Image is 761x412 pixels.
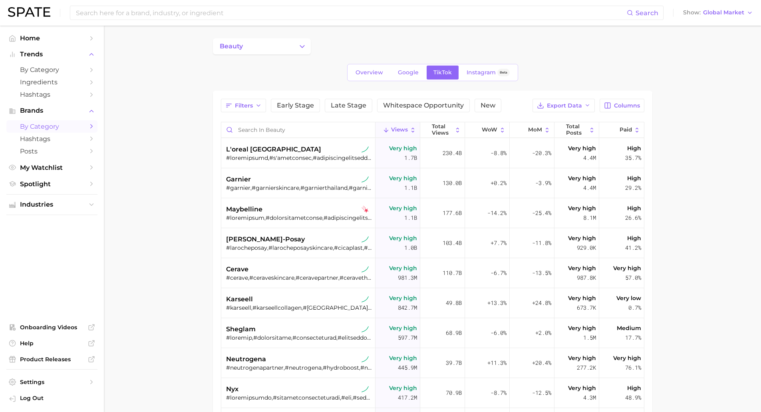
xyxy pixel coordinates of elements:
span: 39.7b [446,358,462,368]
span: neutrogena [226,354,266,364]
span: Very high [568,173,596,183]
span: Medium [617,323,641,333]
img: tiktok sustained riser [362,296,369,303]
a: Help [6,337,97,349]
span: New [481,102,495,109]
span: Very high [568,203,596,213]
span: +7.7% [491,238,507,248]
span: Very high [389,233,417,243]
span: Trends [20,51,84,58]
span: 17.7% [625,333,641,342]
span: Whitespace Opportunity [383,102,464,109]
span: Search [636,9,658,17]
span: [PERSON_NAME]-posay [226,235,305,244]
span: karseell [226,295,253,304]
img: SPATE [8,7,50,17]
button: neutrogenatiktok sustained riser#neutrogenapartner,#neutrogena,#hydroboost,#neutrogenahydroboost,... [221,348,644,378]
span: Export Data [547,102,582,109]
span: Views [391,127,408,133]
span: Late Stage [331,102,366,109]
a: Ingredients [6,76,97,88]
span: 130.0b [443,178,462,188]
span: Filters [235,102,253,109]
img: tiktok sustained riser [362,236,369,243]
span: Brands [20,107,84,114]
span: 29.2% [625,183,641,193]
button: Filters [221,99,266,112]
div: #loremipsumd,#s'ametconsec,#adipiscingelitseddo,#eiusmodtemporincid,#utlaboreetdolorem,#aliquaeni... [226,154,372,161]
button: l'oreal [GEOGRAPHIC_DATA]tiktok sustained riser#loremipsumd,#s'ametconsec,#adipiscingelitseddo,#e... [221,138,644,168]
span: Very high [568,323,596,333]
span: High [627,143,641,153]
span: Very high [613,263,641,273]
button: WoW [465,122,510,138]
span: Paid [620,127,632,133]
a: Settings [6,376,97,388]
span: Very high [389,383,417,393]
span: Very low [616,293,641,303]
span: -6.0% [491,328,507,338]
span: 842.7m [398,303,417,312]
span: Very high [389,293,417,303]
a: My Watchlist [6,161,97,174]
span: Very high [613,353,641,363]
span: by Category [20,66,84,74]
span: Early Stage [277,102,314,109]
span: 1.5m [583,333,596,342]
span: MoM [528,127,542,133]
span: 0.7% [628,303,641,312]
span: 1.0b [404,243,417,253]
span: Very high [389,203,417,213]
span: Beta [500,69,507,76]
a: TikTok [427,66,459,80]
span: 26.6% [625,213,641,223]
span: Total Posts [566,123,587,136]
img: tiktok sustained riser [362,266,369,273]
span: Spotlight [20,180,84,188]
span: Very high [568,143,596,153]
span: Show [683,10,701,15]
div: #loremipsum,#dolorsitametconse,#adipiscingelitsedd,#eiusmodtemporin,#utlaboreetdolore,#magnaaliqu... [226,214,372,221]
button: Views [376,122,420,138]
div: #karseell,#karseellcollagen,#[GEOGRAPHIC_DATA],#[GEOGRAPHIC_DATA],#[GEOGRAPHIC_DATA],#[GEOGRAPHIC... [226,304,372,311]
span: -6.7% [491,268,507,278]
span: 68.9b [446,328,462,338]
span: Very high [568,383,596,393]
span: 673.7k [577,303,596,312]
span: Help [20,340,84,347]
span: Total Views [432,123,453,136]
a: Posts [6,145,97,157]
img: tiktok sustained riser [362,176,369,183]
span: 103.4b [443,238,462,248]
span: Very high [389,353,417,363]
span: 230.4b [443,148,462,158]
span: High [627,383,641,393]
a: Product Releases [6,353,97,365]
img: tiktok sustained riser [362,326,369,333]
span: 277.2k [577,363,596,372]
span: Instagram [467,69,496,76]
a: Google [391,66,425,80]
span: 41.2% [625,243,641,253]
button: garniertiktok sustained riser#garnier,#garnierskincare,#garnierthailand,#garnierhaircare,#garnier... [221,168,644,198]
span: +24.8% [532,298,551,308]
span: Very high [568,293,596,303]
button: Brands [6,105,97,117]
span: 4.4m [583,183,596,193]
span: 417.2m [398,393,417,402]
button: ShowGlobal Market [681,8,755,18]
span: High [627,203,641,213]
img: tiktok sustained riser [362,146,369,153]
span: Very high [389,323,417,333]
input: Search here for a brand, industry, or ingredient [75,6,627,20]
span: High [627,233,641,243]
span: 57.0% [625,273,641,283]
span: TikTok [433,69,452,76]
span: Ingredients [20,78,84,86]
a: Hashtags [6,88,97,101]
a: Home [6,32,97,44]
span: maybelline [226,205,262,214]
span: Columns [614,102,640,109]
span: Very high [568,353,596,363]
span: Google [398,69,419,76]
